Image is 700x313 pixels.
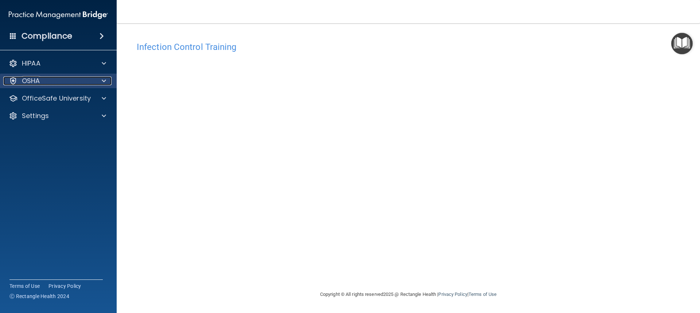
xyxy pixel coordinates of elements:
[9,77,106,85] a: OSHA
[9,94,106,103] a: OfficeSafe University
[438,292,467,297] a: Privacy Policy
[9,59,106,68] a: HIPAA
[671,33,693,54] button: Open Resource Center
[22,31,72,41] h4: Compliance
[9,111,106,120] a: Settings
[22,77,40,85] p: OSHA
[468,292,497,297] a: Terms of Use
[9,293,69,300] span: Ⓒ Rectangle Health 2024
[9,282,40,290] a: Terms of Use
[137,56,501,280] iframe: infection-control-training
[22,59,40,68] p: HIPAA
[275,283,541,306] div: Copyright © All rights reserved 2025 @ Rectangle Health | |
[22,94,91,103] p: OfficeSafe University
[22,111,49,120] p: Settings
[137,42,680,52] h4: Infection Control Training
[9,8,108,22] img: PMB logo
[48,282,81,290] a: Privacy Policy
